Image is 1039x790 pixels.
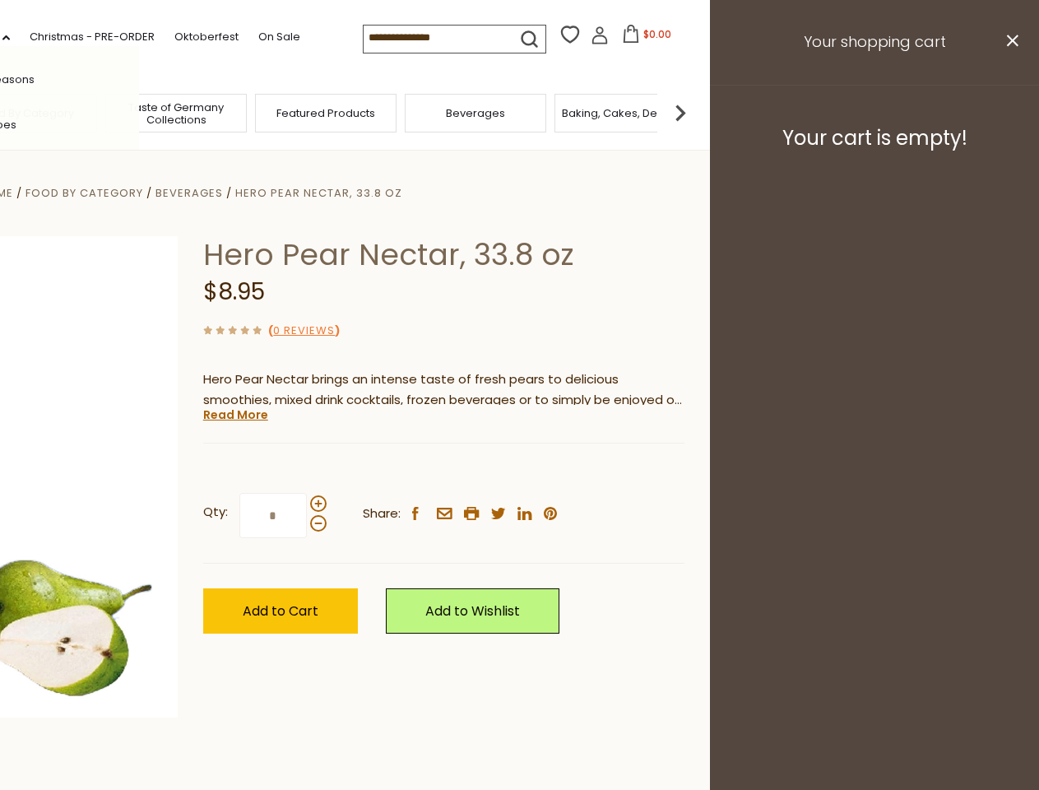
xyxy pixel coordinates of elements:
[235,185,402,201] a: Hero Pear Nectar, 33.8 oz
[643,27,671,41] span: $0.00
[446,107,505,119] a: Beverages
[155,185,223,201] a: Beverages
[203,276,265,308] span: $8.95
[731,126,1018,151] h3: Your cart is empty!
[612,25,682,49] button: $0.00
[664,96,697,129] img: next arrow
[363,504,401,524] span: Share:
[273,323,335,340] a: 0 Reviews
[203,236,684,273] h1: Hero Pear Nectar, 33.8 oz
[203,407,268,423] a: Read More
[174,28,239,46] a: Oktoberfest
[30,28,155,46] a: Christmas - PRE-ORDER
[386,588,559,634] a: Add to Wishlist
[203,369,684,411] p: Hero Pear Nectar brings an intense taste of fresh pears to delicious smoothies, mixed drink cockt...
[268,323,340,338] span: ( )
[110,101,242,126] a: Taste of Germany Collections
[239,493,307,538] input: Qty:
[203,588,358,634] button: Add to Cart
[203,502,228,523] strong: Qty:
[26,185,143,201] a: Food By Category
[243,602,318,620] span: Add to Cart
[258,28,300,46] a: On Sale
[562,107,689,119] a: Baking, Cakes, Desserts
[276,107,375,119] a: Featured Products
